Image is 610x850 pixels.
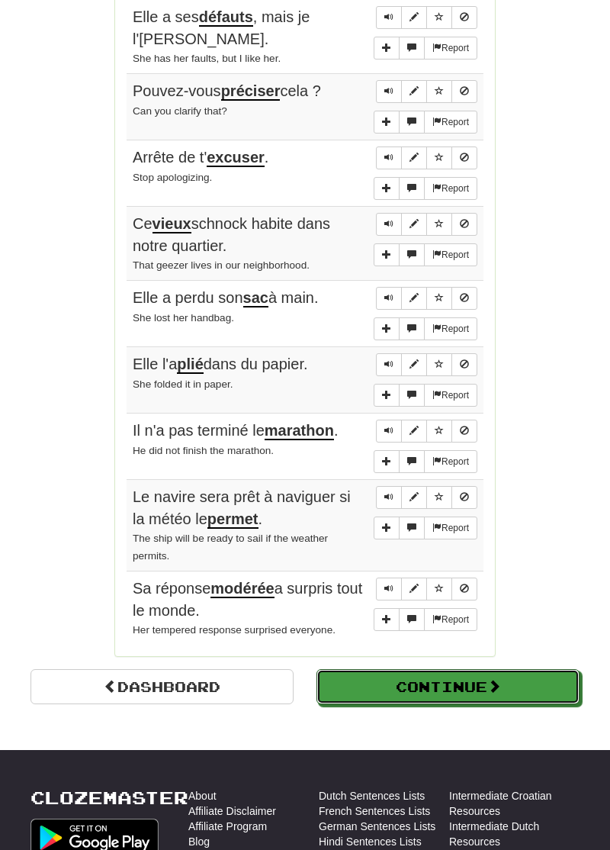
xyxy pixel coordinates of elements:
[451,287,477,310] button: Toggle ignore
[426,578,452,600] button: Toggle favorite
[188,788,217,803] a: About
[374,517,400,539] button: Add sentence to collection
[374,450,400,473] button: Add sentence to collection
[319,803,430,819] a: French Sentences Lists
[376,287,477,310] div: Sentence controls
[319,834,422,849] a: Hindi Sentences Lists
[401,287,427,310] button: Edit sentence
[374,111,477,134] div: More sentence controls
[376,80,402,103] button: Play sentence audio
[401,213,427,236] button: Edit sentence
[133,215,330,254] span: Ce schnock habite dans notre quartier.
[133,289,319,307] span: Elle a perdu son à main.
[449,819,579,849] a: Intermediate Dutch Resources
[426,420,452,443] button: Toggle favorite
[451,578,477,600] button: Toggle ignore
[207,510,258,529] u: permet
[376,420,402,443] button: Play sentence audio
[376,486,477,509] div: Sentence controls
[319,788,425,803] a: Dutch Sentences Lists
[152,215,191,233] u: vieux
[451,146,477,169] button: Toggle ignore
[424,384,477,407] button: Report
[424,243,477,266] button: Report
[30,669,294,704] a: Dashboard
[376,146,477,169] div: Sentence controls
[376,578,402,600] button: Play sentence audio
[451,353,477,376] button: Toggle ignore
[243,289,268,307] u: sac
[376,353,477,376] div: Sentence controls
[133,445,274,456] small: He did not finish the marathon.
[426,213,452,236] button: Toggle favorite
[374,384,400,407] button: Add sentence to collection
[426,80,452,103] button: Toggle favorite
[316,669,579,704] button: Continue
[426,486,452,509] button: Toggle favorite
[451,6,477,29] button: Toggle ignore
[376,578,477,600] div: Sentence controls
[188,803,276,819] a: Affiliate Disclaimer
[426,6,452,29] button: Toggle favorite
[424,450,477,473] button: Report
[376,420,477,443] div: Sentence controls
[133,533,328,562] small: The ship will be ready to sail if the weather permits.
[133,172,212,183] small: Stop apologizing.
[374,37,400,60] button: Add sentence to collection
[451,80,477,103] button: Toggle ignore
[376,213,402,236] button: Play sentence audio
[210,580,274,598] u: modérée
[401,353,427,376] button: Edit sentence
[374,243,477,266] div: More sentence controls
[133,105,227,117] small: Can you clarify that?
[376,80,477,103] div: Sentence controls
[207,149,265,167] u: excuser
[376,353,402,376] button: Play sentence audio
[374,608,400,631] button: Add sentence to collection
[177,356,203,374] u: plié
[133,422,338,440] span: Il n'a pas terminé le .
[424,37,477,60] button: Report
[374,37,477,60] div: More sentence controls
[374,517,477,539] div: More sentence controls
[374,608,477,631] div: More sentence controls
[424,177,477,200] button: Report
[199,8,253,27] u: défauts
[30,788,188,807] a: Clozemaster
[133,8,310,47] span: Elle a ses , mais je l'[PERSON_NAME].
[374,177,400,200] button: Add sentence to collection
[133,259,310,271] small: That geezer lives in our neighborhood.
[451,486,477,509] button: Toggle ignore
[133,53,281,64] small: She has her faults, but I like her.
[401,486,427,509] button: Edit sentence
[401,578,427,600] button: Edit sentence
[451,420,477,443] button: Toggle ignore
[401,146,427,169] button: Edit sentence
[401,80,427,103] button: Edit sentence
[133,488,351,529] span: Le navire sera prêt à naviguer si la météo le .
[449,788,579,819] a: Intermediate Croatian Resources
[376,146,402,169] button: Play sentence audio
[376,486,402,509] button: Play sentence audio
[424,317,477,340] button: Report
[374,317,400,340] button: Add sentence to collection
[133,312,234,324] small: She lost her handbag.
[426,146,452,169] button: Toggle favorite
[133,624,335,636] small: Her tempered response surprised everyone.
[376,6,402,29] button: Play sentence audio
[133,356,308,374] span: Elle l'a dans du papier.
[374,317,477,340] div: More sentence controls
[133,580,362,619] span: Sa réponse a surpris tout le monde.
[374,384,477,407] div: More sentence controls
[133,149,268,167] span: Arrête de t' .
[376,287,402,310] button: Play sentence audio
[374,111,400,134] button: Add sentence to collection
[426,287,452,310] button: Toggle favorite
[133,378,233,390] small: She folded it in paper.
[133,82,321,101] span: Pouvez-vous cela ?
[374,177,477,200] div: More sentence controls
[424,608,477,631] button: Report
[374,243,400,266] button: Add sentence to collection
[424,517,477,539] button: Report
[424,111,477,134] button: Report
